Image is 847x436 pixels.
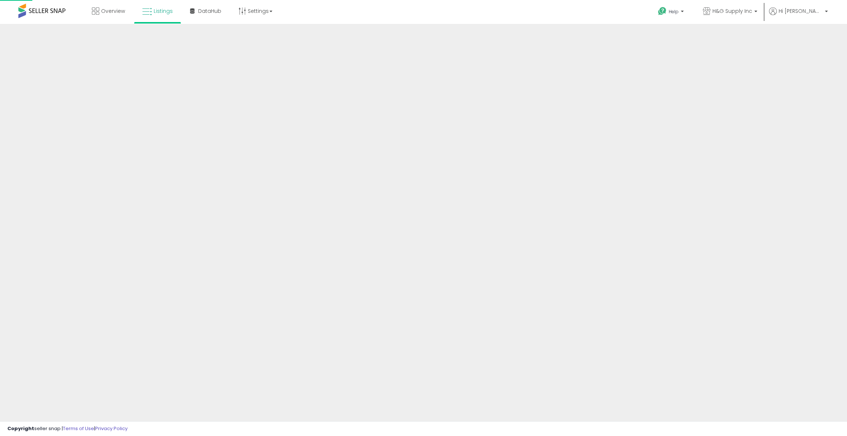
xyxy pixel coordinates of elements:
[652,1,691,24] a: Help
[154,7,173,15] span: Listings
[101,7,125,15] span: Overview
[669,8,679,15] span: Help
[198,7,221,15] span: DataHub
[769,7,828,24] a: Hi [PERSON_NAME]
[712,7,752,15] span: H&G Supply Inc
[658,7,667,16] i: Get Help
[779,7,823,15] span: Hi [PERSON_NAME]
